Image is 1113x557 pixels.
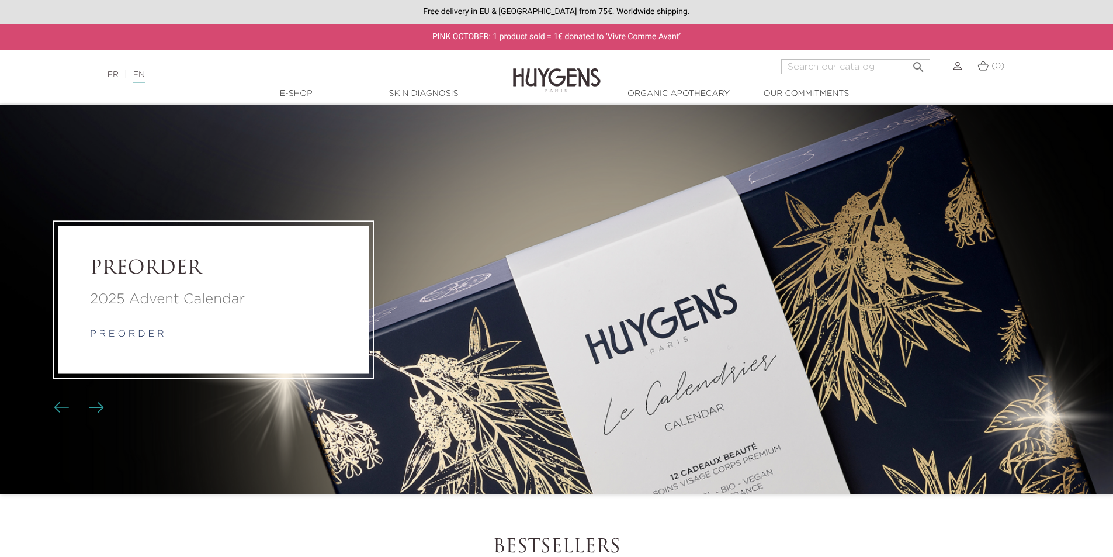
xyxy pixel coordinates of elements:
a: PREORDER [90,258,337,280]
a: p r e o r d e r [90,330,164,339]
a: Organic Apothecary [620,88,737,100]
i:  [911,57,925,71]
div: Carousel buttons [58,399,96,417]
a: E-Shop [238,88,355,100]
a: 2025 Advent Calendar [90,289,337,310]
a: Skin Diagnosis [365,88,482,100]
button:  [908,56,929,71]
div: | [102,68,455,82]
a: Our commitments [748,88,865,100]
input: Search [781,59,930,74]
a: EN [133,71,145,83]
a: FR [108,71,119,79]
span: (0) [991,62,1004,70]
img: Huygens [513,49,601,94]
